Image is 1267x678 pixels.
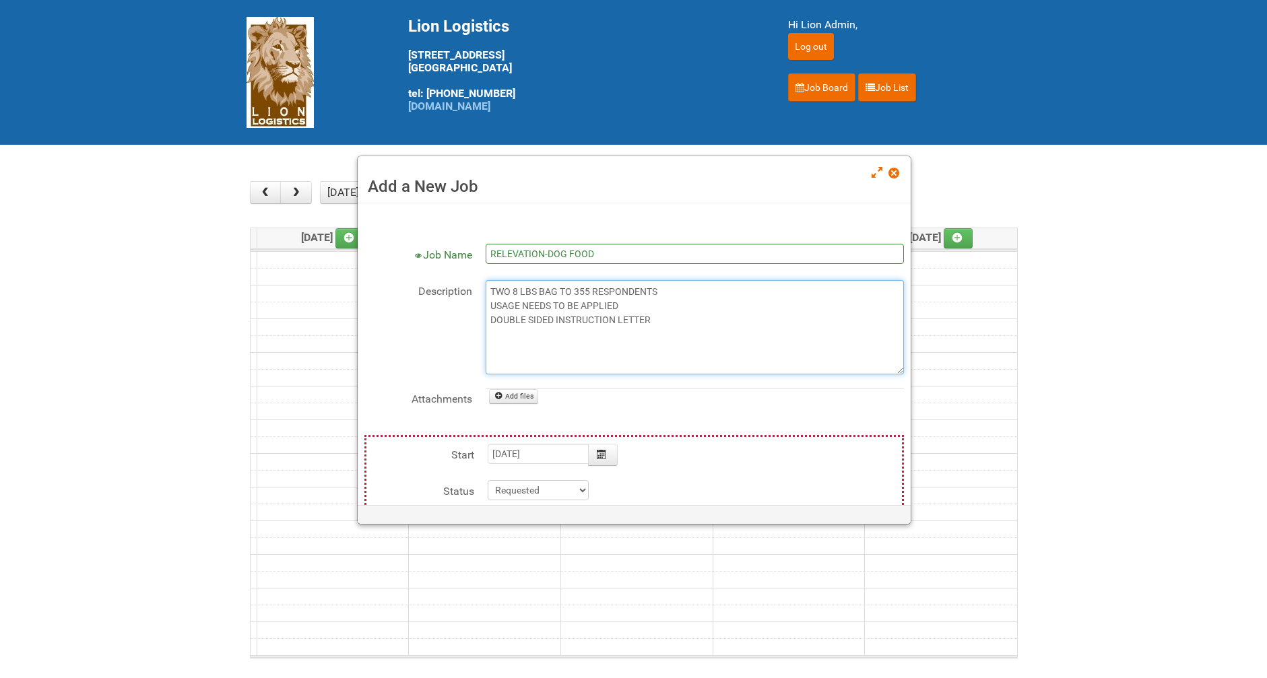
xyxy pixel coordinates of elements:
div: Hi Lion Admin, [788,17,1021,33]
input: Log out [788,33,834,60]
span: [DATE] [301,231,365,244]
button: [DATE] [320,181,366,204]
a: Job List [858,73,916,102]
img: Lion Logistics [247,17,314,128]
label: Job Name [364,244,472,263]
label: Description [364,280,472,300]
div: [STREET_ADDRESS] [GEOGRAPHIC_DATA] tel: [PHONE_NUMBER] [408,17,754,112]
label: Status [366,480,474,500]
a: Add files [489,389,538,404]
h3: Add a New Job [368,176,901,197]
a: Add an event [335,228,365,248]
a: Add an event [944,228,973,248]
a: [DOMAIN_NAME] [408,100,490,112]
a: Lion Logistics [247,65,314,78]
span: [DATE] [909,231,973,244]
button: Calendar [588,444,618,466]
a: Job Board [788,73,855,102]
span: Lion Logistics [408,17,509,36]
label: Start [366,444,474,463]
label: Attachments [364,388,472,407]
